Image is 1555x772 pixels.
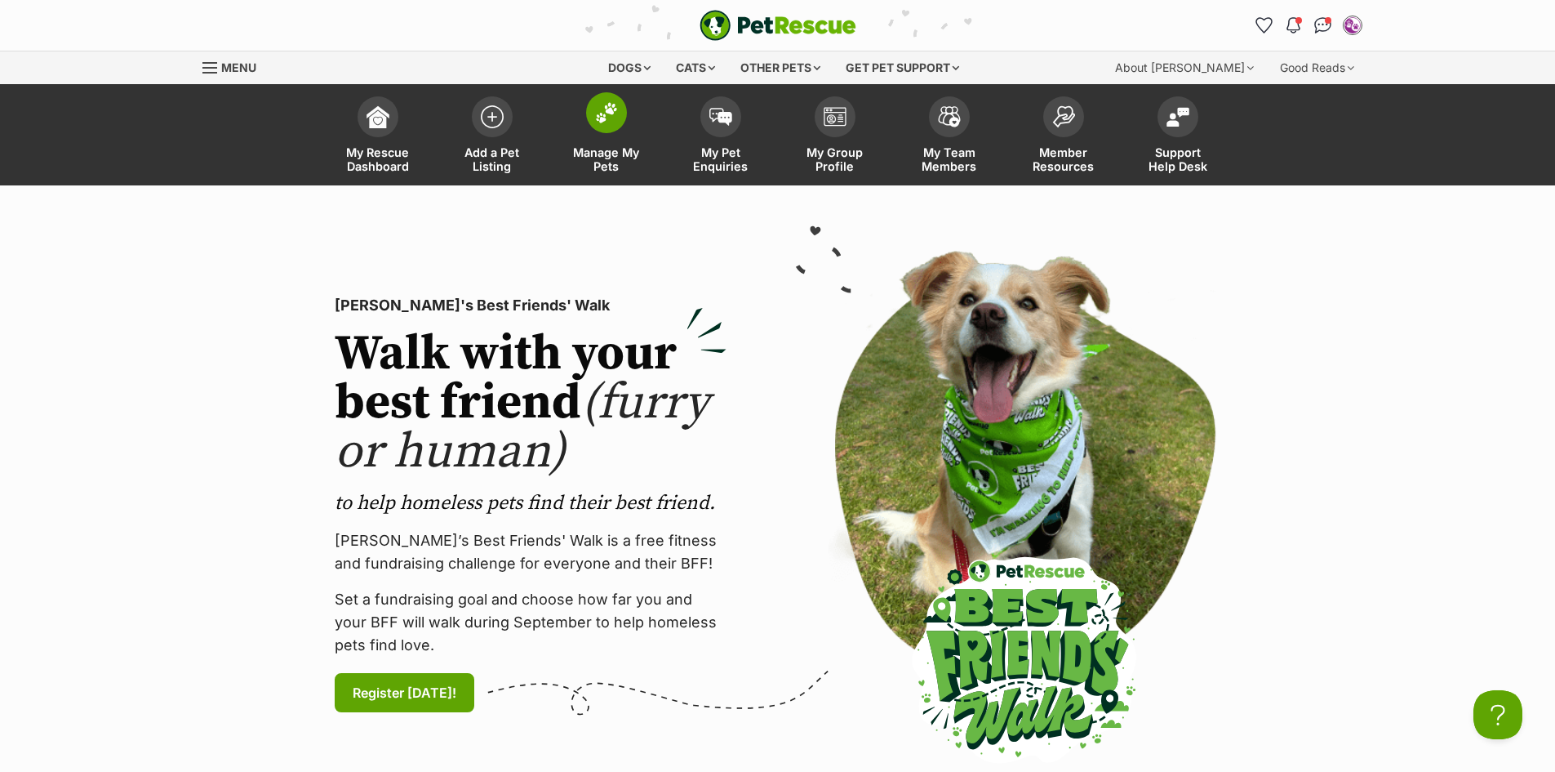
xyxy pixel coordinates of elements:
[1344,17,1361,33] img: Northern Rivers Animal Services Inc profile pic
[1268,51,1366,84] div: Good Reads
[1314,17,1331,33] img: chat-41dd97257d64d25036548639549fe6c8038ab92f7586957e7f3b1b290dea8141.svg
[435,88,549,185] a: Add a Pet Listing
[597,51,662,84] div: Dogs
[335,330,726,477] h2: Walk with your best friend
[1281,12,1307,38] button: Notifications
[1310,12,1336,38] a: Conversations
[335,490,726,516] p: to help homeless pets find their best friend.
[834,51,971,84] div: Get pet support
[353,683,456,703] span: Register [DATE]!
[595,102,618,123] img: manage-my-pets-icon-02211641906a0b7f246fdf0571729dbe1e7629f14944591b6c1af311fb30b64b.svg
[221,60,256,74] span: Menu
[700,10,856,41] a: PetRescue
[709,108,732,126] img: pet-enquiries-icon-7e3ad2cf08bfb03b45e93fb7055b45f3efa6380592205ae92323e6603595dc1f.svg
[664,88,778,185] a: My Pet Enquiries
[335,373,709,483] span: (furry or human)
[1121,88,1235,185] a: Support Help Desk
[455,145,529,173] span: Add a Pet Listing
[1104,51,1265,84] div: About [PERSON_NAME]
[367,105,389,128] img: dashboard-icon-eb2f2d2d3e046f16d808141f083e7271f6b2e854fb5c12c21221c1fb7104beca.svg
[1473,690,1522,739] iframe: Help Scout Beacon - Open
[1166,107,1189,127] img: help-desk-icon-fdf02630f3aa405de69fd3d07c3f3aa587a6932b1a1747fa1d2bba05be0121f9.svg
[1251,12,1277,38] a: Favourites
[684,145,758,173] span: My Pet Enquiries
[778,88,892,185] a: My Group Profile
[938,106,961,127] img: team-members-icon-5396bd8760b3fe7c0b43da4ab00e1e3bb1a5d9ba89233759b79545d2d3fc5d0d.svg
[1027,145,1100,173] span: Member Resources
[341,145,415,173] span: My Rescue Dashboard
[549,88,664,185] a: Manage My Pets
[335,673,474,712] a: Register [DATE]!
[1006,88,1121,185] a: Member Resources
[202,51,268,81] a: Menu
[1286,17,1300,33] img: notifications-46538b983faf8c2785f20acdc204bb7945ddae34d4c08c2a6579f10ce5e182be.svg
[892,88,1006,185] a: My Team Members
[664,51,726,84] div: Cats
[700,10,856,41] img: logo-e224e6f780fb5917bec1dbf3a21bbac754714ae5b6737aabdf751b685950b380.svg
[1251,12,1366,38] ul: Account quick links
[570,145,643,173] span: Manage My Pets
[1340,12,1366,38] button: My account
[321,88,435,185] a: My Rescue Dashboard
[913,145,986,173] span: My Team Members
[1141,145,1215,173] span: Support Help Desk
[481,105,504,128] img: add-pet-listing-icon-0afa8454b4691262ce3f59096e99ab1cd57d4a30225e0717b998d2c9b9846f56.svg
[335,529,726,575] p: [PERSON_NAME]’s Best Friends' Walk is a free fitness and fundraising challenge for everyone and t...
[335,588,726,657] p: Set a fundraising goal and choose how far you and your BFF will walk during September to help hom...
[798,145,872,173] span: My Group Profile
[335,294,726,317] p: [PERSON_NAME]'s Best Friends' Walk
[1052,105,1075,127] img: member-resources-icon-8e73f808a243e03378d46382f2149f9095a855e16c252ad45f914b54edf8863c.svg
[824,107,846,127] img: group-profile-icon-3fa3cf56718a62981997c0bc7e787c4b2cf8bcc04b72c1350f741eb67cf2f40e.svg
[729,51,832,84] div: Other pets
